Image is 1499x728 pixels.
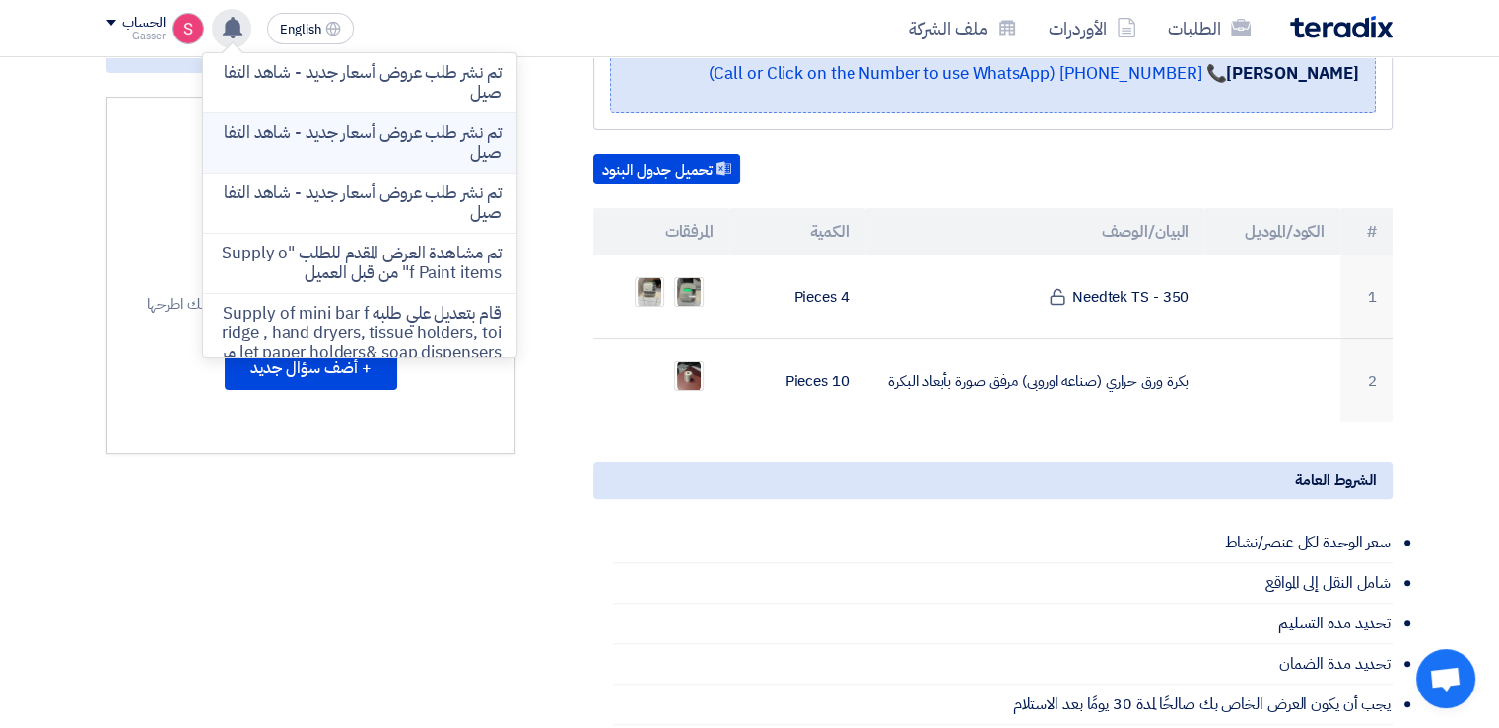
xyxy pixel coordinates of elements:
p: قام بتعديل علي طلبه Supply of mini bar fridge , hand dryers, tissue holders, toilet paper holders... [219,304,501,383]
td: Needtek TS - 350 [865,255,1205,339]
div: لم تطرح أي أسئلة حتى الآن [144,262,479,285]
div: Open chat [1416,649,1475,708]
img: unnamed_1748516558010.png [172,13,204,44]
td: 2 [1340,339,1393,423]
img: _1757513075446.jpg [675,358,703,394]
button: + أضف سؤال جديد [225,346,397,390]
li: شامل النقل إلى المواقع [613,563,1393,604]
button: تحميل جدول البنود [593,154,740,185]
th: # [1340,208,1393,255]
li: تحديد مدة الضمان [613,644,1393,685]
a: الأوردرات [1033,5,1152,51]
a: الطلبات [1152,5,1266,51]
div: اذا كانت لديك أي اسئلة بخصوص الطلب, من فضلك اطرحها هنا بعد قبولك للطلب [144,295,479,330]
img: WhatsApp_Image__at___1757512834621.jpeg [675,274,703,310]
li: يجب أن يكون العرض الخاص بك صالحًا لمدة 30 يومًا بعد الاستلام [613,685,1393,725]
div: Gasser [106,31,165,41]
img: WhatsApp_Image__at__1757512834877.jpeg [636,274,663,310]
li: سعر الوحدة لكل عنصر/نشاط [613,523,1393,563]
li: تحديد مدة التسليم [613,604,1393,644]
strong: [PERSON_NAME] [1226,61,1359,86]
button: English [267,13,354,44]
p: تم نشر طلب عروض أسعار جديد - شاهد التفاصيل [219,123,501,163]
th: المرفقات [593,208,729,255]
td: 10 Pieces [729,339,865,423]
p: تم نشر طلب عروض أسعار جديد - شاهد التفاصيل [219,183,501,223]
a: ملف الشركة [893,5,1033,51]
span: English [280,23,321,36]
p: تم نشر طلب عروض أسعار جديد - شاهد التفاصيل [219,63,501,103]
th: الكود/الموديل [1204,208,1340,255]
a: 📞 [PHONE_NUMBER] (Call or Click on the Number to use WhatsApp) [708,61,1226,86]
div: الحساب [122,15,165,32]
img: Teradix logo [1290,16,1393,38]
td: 4 Pieces [729,255,865,339]
p: تم مشاهدة العرض المقدم للطلب "Supply of Paint items" من قبل العميل [219,244,501,283]
th: الكمية [729,208,865,255]
span: الشروط العامة [1295,470,1377,491]
th: البيان/الوصف [865,208,1205,255]
td: بكرة ورق حراري (صناعه اوروبى) مرفق صورة بأبعاد البكرة [865,339,1205,423]
td: 1 [1340,255,1393,339]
